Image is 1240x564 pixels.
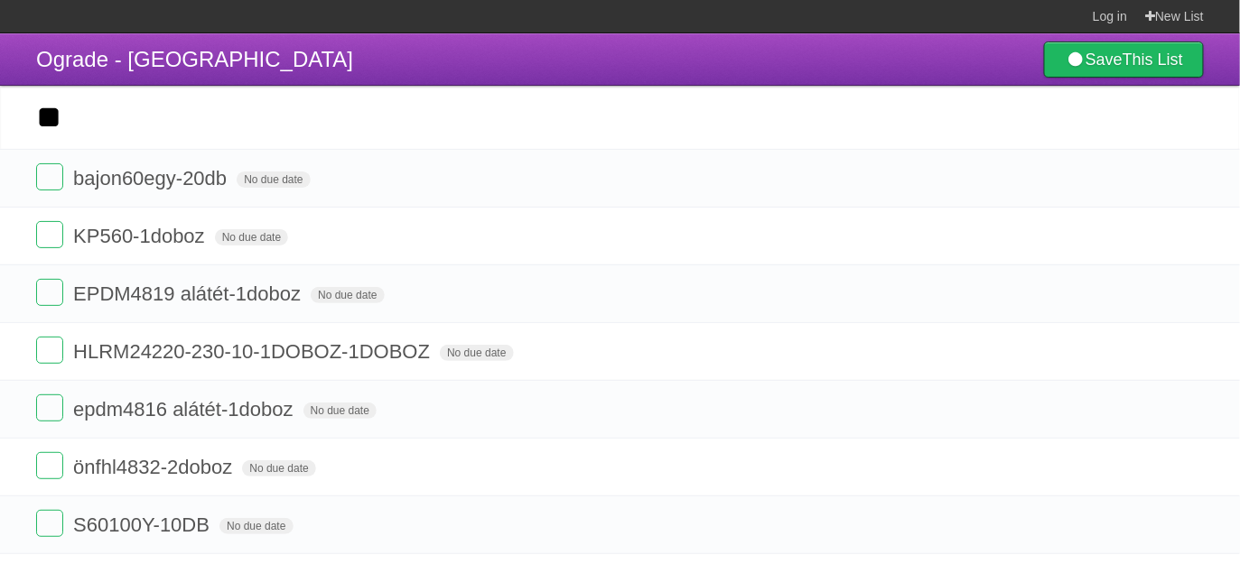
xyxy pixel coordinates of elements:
span: bajon60egy-20db [73,167,231,190]
label: Done [36,510,63,537]
label: Done [36,163,63,190]
label: Done [36,452,63,479]
span: No due date [242,460,315,476]
span: No due date [215,229,288,245]
label: Done [36,221,63,248]
label: Done [36,279,63,306]
span: önfhl4832-2doboz [73,456,237,478]
span: No due date [219,518,293,534]
b: This List [1123,51,1183,69]
label: Done [36,337,63,364]
span: Ograde - [GEOGRAPHIC_DATA] [36,47,353,71]
span: S60100Y-10DB [73,513,214,536]
a: SaveThis List [1044,42,1204,78]
span: No due date [303,402,377,419]
span: KP560-1doboz [73,225,210,247]
span: HLRM24220-230-10-1DOBOZ-1DOBOZ [73,340,434,363]
span: EPDM4819 alátét-1doboz [73,282,305,305]
span: No due date [237,171,310,188]
span: epdm4816 alátét-1doboz [73,398,297,421]
span: No due date [440,345,513,361]
span: No due date [311,287,384,303]
label: Done [36,394,63,421]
